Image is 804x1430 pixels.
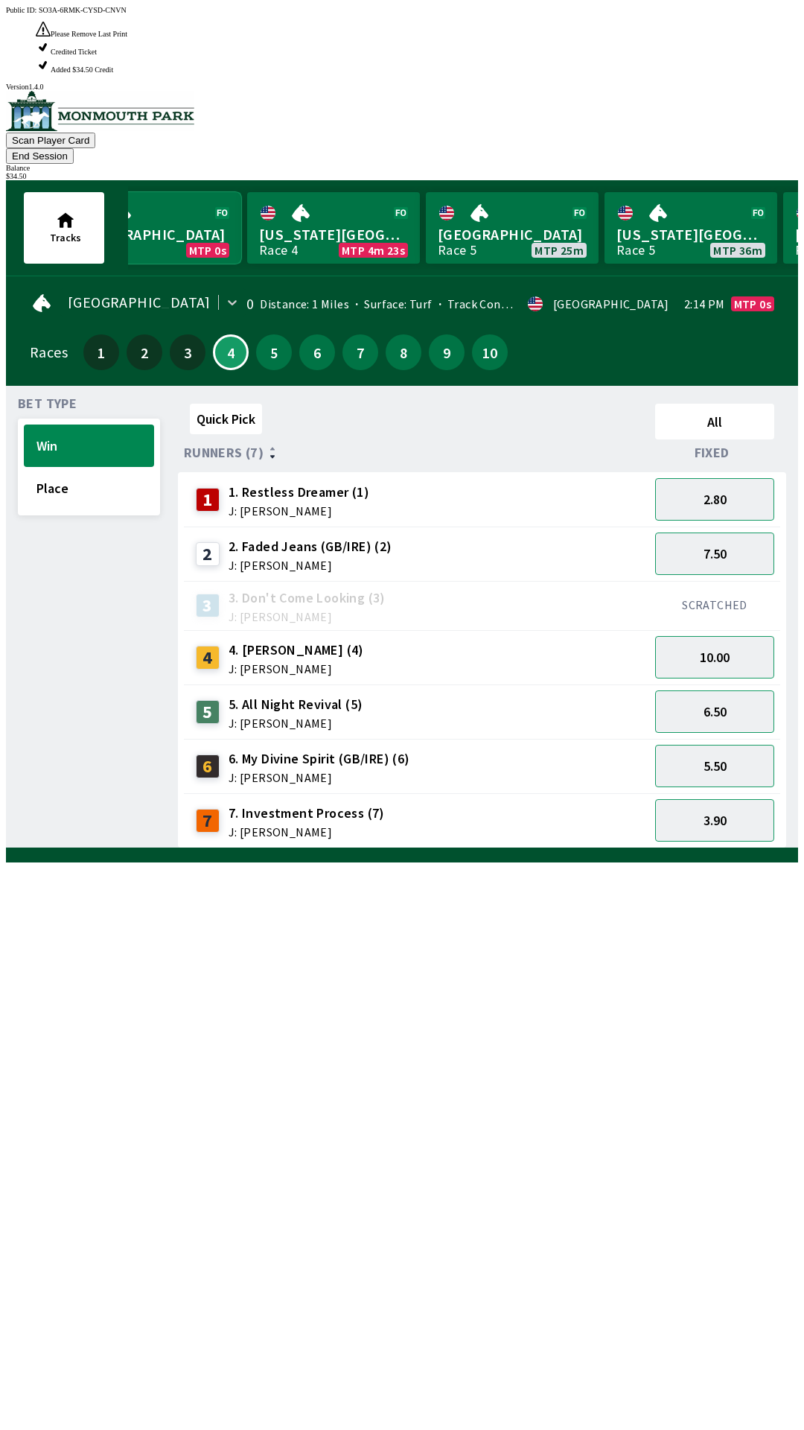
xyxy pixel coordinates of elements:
span: MTP 4m 23s [342,244,405,256]
div: Race 5 [438,244,476,256]
span: Track Condition: Firm [433,296,564,311]
span: Distance: 1 Miles [260,296,349,311]
span: 2:14 PM [684,298,725,310]
span: 4. [PERSON_NAME] (4) [229,641,364,660]
span: Runners (7) [184,447,264,459]
span: All [662,413,768,430]
span: MTP 0s [734,298,771,310]
span: J: [PERSON_NAME] [229,772,410,784]
div: Race 4 [259,244,298,256]
span: Surface: Turf [349,296,433,311]
div: 6 [196,754,220,778]
button: 10.00 [655,636,774,679]
span: J: [PERSON_NAME] [229,505,369,517]
div: 5 [196,700,220,724]
span: [GEOGRAPHIC_DATA] [68,296,211,308]
span: Place [36,480,141,497]
span: J: [PERSON_NAME] [229,826,385,838]
span: 2 [130,347,159,357]
button: 8 [386,334,421,370]
div: $ 34.50 [6,172,798,180]
span: 6. My Divine Spirit (GB/IRE) (6) [229,749,410,769]
span: 1. Restless Dreamer (1) [229,483,369,502]
span: 1 [87,347,115,357]
span: [GEOGRAPHIC_DATA] [438,225,587,244]
div: Fixed [649,445,780,460]
div: 7 [196,809,220,833]
button: 6 [299,334,335,370]
div: 0 [246,298,254,310]
span: J: [PERSON_NAME] [229,717,363,729]
span: 7.50 [703,545,727,562]
button: 5 [256,334,292,370]
a: [US_STATE][GEOGRAPHIC_DATA]Race 5MTP 36m [604,192,777,264]
span: Fixed [695,447,730,459]
button: 2.80 [655,478,774,521]
span: [US_STATE][GEOGRAPHIC_DATA] [259,225,408,244]
button: All [655,404,774,439]
button: 5.50 [655,745,774,787]
button: Scan Player Card [6,133,95,148]
span: 5.50 [703,757,727,775]
span: 2.80 [703,491,727,508]
span: Win [36,437,141,454]
span: 7. Investment Process (7) [229,804,385,823]
span: 5 [260,347,288,357]
span: J: [PERSON_NAME] [229,611,386,623]
span: SO3A-6RMK-CYSD-CNVN [39,6,127,14]
button: 7 [342,334,378,370]
div: Races [30,346,68,358]
span: 10 [476,347,504,357]
div: SCRATCHED [655,597,774,612]
span: 4 [218,349,243,356]
span: 8 [389,347,418,357]
div: Public ID: [6,6,798,14]
button: Tracks [24,192,104,264]
span: Credited Ticket [51,48,97,56]
button: 6.50 [655,690,774,733]
span: 3.90 [703,812,727,829]
button: 2 [127,334,162,370]
span: [US_STATE][GEOGRAPHIC_DATA] [616,225,765,244]
div: [GEOGRAPHIC_DATA] [553,298,669,310]
button: 4 [213,334,249,370]
span: Bet Type [18,398,77,410]
span: 5. All Night Revival (5) [229,695,363,714]
button: 1 [83,334,119,370]
button: 7.50 [655,533,774,575]
span: 2. Faded Jeans (GB/IRE) (2) [229,537,392,556]
div: 1 [196,488,220,512]
button: 3.90 [655,799,774,842]
button: 10 [472,334,508,370]
span: 6 [303,347,331,357]
div: Balance [6,164,798,172]
button: Win [24,425,154,467]
span: 3. Don't Come Looking (3) [229,588,386,608]
button: Quick Pick [190,404,262,434]
div: Runners (7) [184,445,649,460]
span: Quick Pick [197,410,255,428]
span: 9 [433,347,461,357]
span: Tracks [50,231,81,244]
span: Added $34.50 Credit [51,66,113,74]
div: 2 [196,542,220,566]
a: [GEOGRAPHIC_DATA]MTP 0s [68,192,241,264]
span: MTP 36m [713,244,762,256]
div: Race 5 [616,244,655,256]
div: 3 [196,594,220,617]
span: 3 [173,347,202,357]
button: Place [24,467,154,509]
button: 3 [170,334,205,370]
span: 10.00 [700,649,730,666]
span: Please Remove Last Print [51,30,127,38]
div: Version 1.4.0 [6,83,798,91]
img: venue logo [6,91,194,131]
div: 4 [196,646,220,670]
a: [US_STATE][GEOGRAPHIC_DATA]Race 4MTP 4m 23s [247,192,420,264]
span: J: [PERSON_NAME] [229,559,392,571]
button: 9 [429,334,465,370]
span: 6.50 [703,703,727,720]
a: [GEOGRAPHIC_DATA]Race 5MTP 25m [426,192,599,264]
span: 7 [346,347,374,357]
button: End Session [6,148,74,164]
